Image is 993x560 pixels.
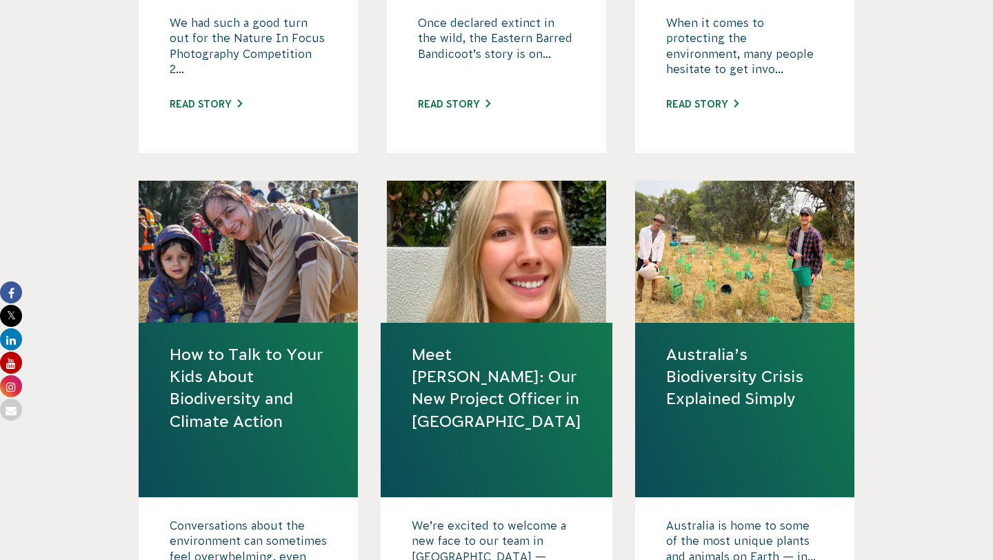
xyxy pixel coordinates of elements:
[170,99,242,110] a: Read story
[170,343,327,432] a: How to Talk to Your Kids About Biodiversity and Climate Action
[666,15,823,84] p: When it comes to protecting the environment, many people hesitate to get invo...
[418,99,490,110] a: Read story
[412,343,581,432] a: Meet [PERSON_NAME]: Our New Project Officer in [GEOGRAPHIC_DATA]
[666,343,823,410] a: Australia’s Biodiversity Crisis Explained Simply
[170,15,327,84] p: We had such a good turn out for the Nature In Focus Photography Competition 2...
[418,15,575,84] p: Once declared extinct in the wild, the Eastern Barred Bandicoot’s story is on...
[666,99,739,110] a: Read story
